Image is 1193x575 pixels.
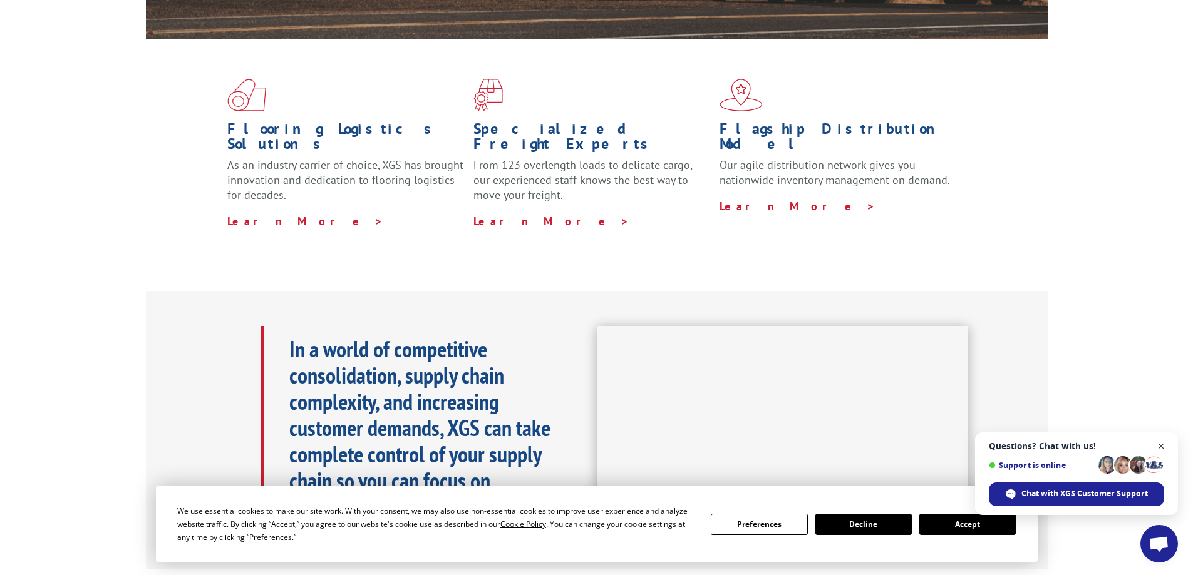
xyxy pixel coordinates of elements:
span: Cookie Policy [500,519,546,529]
button: Accept [919,514,1016,535]
span: Chat with XGS Customer Support [1021,488,1148,499]
a: Learn More > [473,214,629,228]
span: Our agile distribution network gives you nationwide inventory management on demand. [720,158,950,187]
div: Cookie Consent Prompt [156,486,1038,562]
a: Learn More > [227,214,383,228]
span: Close chat [1154,439,1169,454]
h1: Flagship Distribution Model [720,121,956,158]
span: As an industry carrier of choice, XGS has brought innovation and dedication to flooring logistics... [227,158,463,202]
span: Preferences [249,532,292,542]
span: Questions? Chat with us! [989,441,1164,451]
iframe: XGS Logistics Solutions [597,326,968,535]
div: Open chat [1140,525,1178,562]
a: Learn More > [720,199,875,213]
img: xgs-icon-flagship-distribution-model-red [720,79,763,111]
h1: Flooring Logistics Solutions [227,121,464,158]
div: Chat with XGS Customer Support [989,482,1164,506]
h1: Specialized Freight Experts [473,121,710,158]
p: From 123 overlength loads to delicate cargo, our experienced staff knows the best way to move you... [473,158,710,213]
img: xgs-icon-focused-on-flooring-red [473,79,503,111]
button: Preferences [711,514,807,535]
span: Support is online [989,461,1094,470]
div: We use essential cookies to make our site work. With your consent, we may also use non-essential ... [177,504,696,544]
button: Decline [815,514,912,535]
img: xgs-icon-total-supply-chain-intelligence-red [227,79,266,111]
b: In a world of competitive consolidation, supply chain complexity, and increasing customer demands... [289,334,550,521]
